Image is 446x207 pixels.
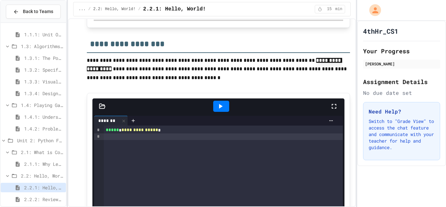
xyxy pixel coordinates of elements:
button: Back to Teams [6,5,61,19]
div: No due date set [363,89,440,97]
span: 15 [324,7,335,12]
span: 1.3.4: Designing Flowcharts [24,90,63,97]
span: 1.1.1: Unit Overview [24,31,63,38]
span: Unit 2: Python Fundamentals [17,137,63,144]
span: 2.1.1: Why Learn to Program? [24,161,63,167]
span: ... [79,7,86,12]
span: Back to Teams [23,8,53,15]
span: 1.4: Playing Games [21,102,63,109]
h2: Assignment Details [363,77,440,86]
span: min [335,7,342,12]
span: 1.3: Algorithms - from Pseudocode to Flowcharts [21,43,63,50]
h2: Your Progress [363,46,440,56]
h3: Need Help? [369,108,435,115]
span: 1.4.1: Understanding Games with Flowcharts [24,113,63,120]
span: / [138,7,140,12]
span: 2.2.1: Hello, World! [143,5,206,13]
span: 1.4.2: Problem Solving Reflection [24,125,63,132]
p: Switch to "Grade View" to access the chat feature and communicate with your teacher for help and ... [369,118,435,151]
span: 2.1: What is Code? [21,149,63,156]
span: 2.2: Hello, World! [21,172,63,179]
span: / [88,7,90,12]
div: [PERSON_NAME] [365,61,438,67]
span: 1.3.3: Visualizing Logic with Flowcharts [24,78,63,85]
div: My Account [362,3,383,18]
span: 1.3.2: Specifying Ideas with Pseudocode [24,66,63,73]
span: 2.2.2: Review - Hello, World! [24,196,63,203]
h1: 4thHr_CS1 [363,26,398,36]
span: 2.2: Hello, World! [93,7,136,12]
span: 2.2.1: Hello, World! [24,184,63,191]
span: 1.3.1: The Power of Algorithms [24,55,63,61]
